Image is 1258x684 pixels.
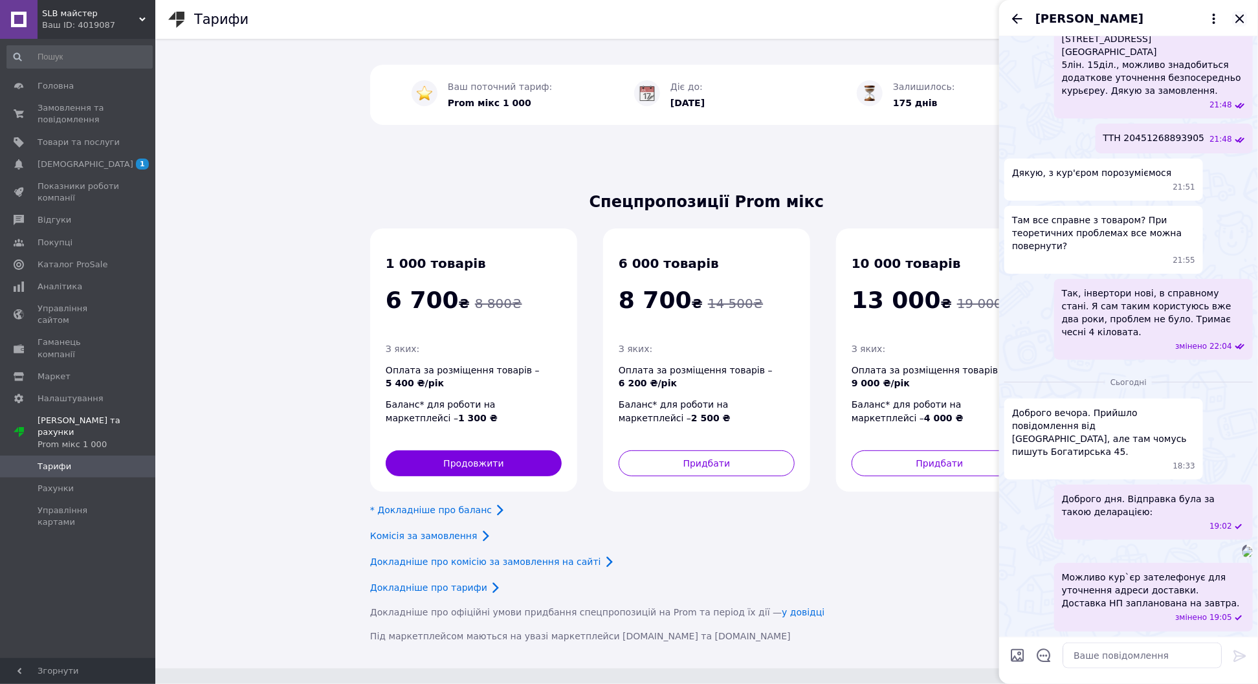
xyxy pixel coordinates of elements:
[370,557,601,567] a: Докладніше про комісію за замовлення на сайті
[1062,492,1245,518] span: Доброго дня. Відправка була за такою деларацією:
[852,450,1028,476] button: Придбати
[386,287,459,313] span: 6 700
[136,159,149,170] span: 1
[619,344,652,354] span: З яких:
[370,191,1043,213] span: Спецпропозиції Prom мікс
[1242,547,1253,557] img: c1a68312-a105-47ac-bf63-0b89dac8fb82_w500_h500
[1062,19,1245,97] span: Тоді я створю ТТН з такою адресою : [STREET_ADDRESS][GEOGRAPHIC_DATA] 5лін. 15діл., можливо знадо...
[386,365,540,389] span: Оплата за розміщення товарів –
[893,98,938,108] span: 175 днів
[1173,182,1196,193] span: 21:51 11.10.2025
[1035,10,1143,27] span: [PERSON_NAME]
[370,531,478,541] a: Комісія за замовлення
[1010,11,1025,27] button: Назад
[386,344,419,354] span: З яких:
[386,256,486,271] span: 1 000 товарів
[1103,131,1205,145] span: ТТН 20451268893905
[38,237,72,248] span: Покупці
[1209,612,1232,623] span: 19:05 12.10.2025
[619,450,795,476] button: Придбати
[38,303,120,326] span: Управління сайтом
[1004,375,1253,388] div: 12.10.2025
[38,214,71,226] span: Відгуки
[38,461,71,472] span: Тарифи
[1173,461,1196,472] span: 18:33 12.10.2025
[1175,612,1209,623] span: змінено
[782,607,824,617] a: у довідці
[852,296,952,311] span: ₴
[1012,406,1195,458] span: Доброго вечора. Прийшло повідомлення від [GEOGRAPHIC_DATA], але там чомусь пишуть Богатирська 45.
[619,296,703,311] span: ₴
[924,413,964,423] span: 4 000 ₴
[370,631,791,641] span: Під маркетплейсом маються на увазі маркетплейси [DOMAIN_NAME] та [DOMAIN_NAME]
[448,82,552,92] span: Ваш поточний тариф:
[1035,647,1052,664] button: Відкрити шаблони відповідей
[852,344,885,354] span: З яких:
[852,287,941,313] span: 13 000
[852,378,910,388] span: 9 000 ₴/рік
[38,439,155,450] div: Prom мікс 1 000
[708,296,763,311] span: 14 500 ₴
[475,296,522,311] span: 8 800 ₴
[619,365,773,389] span: Оплата за розміщення товарів –
[417,85,432,101] img: :star:
[1175,341,1209,352] span: змінено
[386,450,562,476] button: Продовжити
[38,80,74,92] span: Головна
[1209,521,1232,532] span: 19:02 12.10.2025
[370,582,487,593] a: Докладніше про тарифи
[448,98,531,108] span: Prom мікс 1 000
[1209,100,1232,111] span: 21:48 11.10.2025
[1035,10,1222,27] button: [PERSON_NAME]
[852,399,964,423] span: Баланс* для роботи на маркетплейсі –
[1062,571,1245,610] span: Можливо кур`єр зателефонує для уточнення адреси доставки. Доставка НП запланована на завтра.
[670,82,703,92] span: Діє до:
[38,259,107,270] span: Каталог ProSale
[619,287,692,313] span: 8 700
[194,12,248,27] h1: Тарифи
[670,98,705,108] span: [DATE]
[38,159,133,170] span: [DEMOGRAPHIC_DATA]
[38,415,155,450] span: [PERSON_NAME] та рахунки
[691,413,731,423] span: 2 500 ₴
[852,365,1006,389] span: Оплата за розміщення товарів –
[38,483,74,494] span: Рахунки
[852,256,961,271] span: 10 000 товарів
[38,281,82,292] span: Аналітика
[38,371,71,382] span: Маркет
[1012,214,1195,252] span: Там все справне з товаром? При теоретичних проблемах все можна повернути?
[1105,377,1152,388] span: Сьогодні
[1062,287,1245,338] span: Так, інвертори нові, в справному стані. Я сам таким користуюсь вже два роки, проблем не було. Три...
[386,296,470,311] span: ₴
[386,378,444,388] span: 5 400 ₴/рік
[386,399,498,423] span: Баланс* для роботи на маркетплейсі –
[458,413,498,423] span: 1 300 ₴
[1209,341,1232,352] span: 22:04 11.10.2025
[42,8,139,19] span: SLB майстер
[619,256,719,271] span: 6 000 товарів
[38,102,120,126] span: Замовлення та повідомлення
[38,137,120,148] span: Товари та послуги
[1232,11,1248,27] button: Закрити
[1209,134,1232,145] span: 21:48 11.10.2025
[619,378,677,388] span: 6 200 ₴/рік
[38,505,120,528] span: Управління картами
[1173,255,1196,266] span: 21:55 11.10.2025
[370,607,825,617] span: Докладніше про офіційні умови придбання спецпропозицій на Prom та період їх дії —
[38,181,120,204] span: Показники роботи компанії
[1012,166,1172,179] span: Дякую, з кур'єром порозуміємося
[38,393,104,404] span: Налаштування
[42,19,155,31] div: Ваш ID: 4019087
[619,399,731,423] span: Баланс* для роботи на маркетплейсі –
[862,85,877,101] img: :hourglass_flowing_sand:
[639,85,655,101] img: :calendar:
[957,296,1012,311] span: 19 000 ₴
[893,82,955,92] span: Залишилось:
[38,336,120,360] span: Гаманець компанії
[370,505,492,515] a: * Докладніше про баланс
[6,45,153,69] input: Пошук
